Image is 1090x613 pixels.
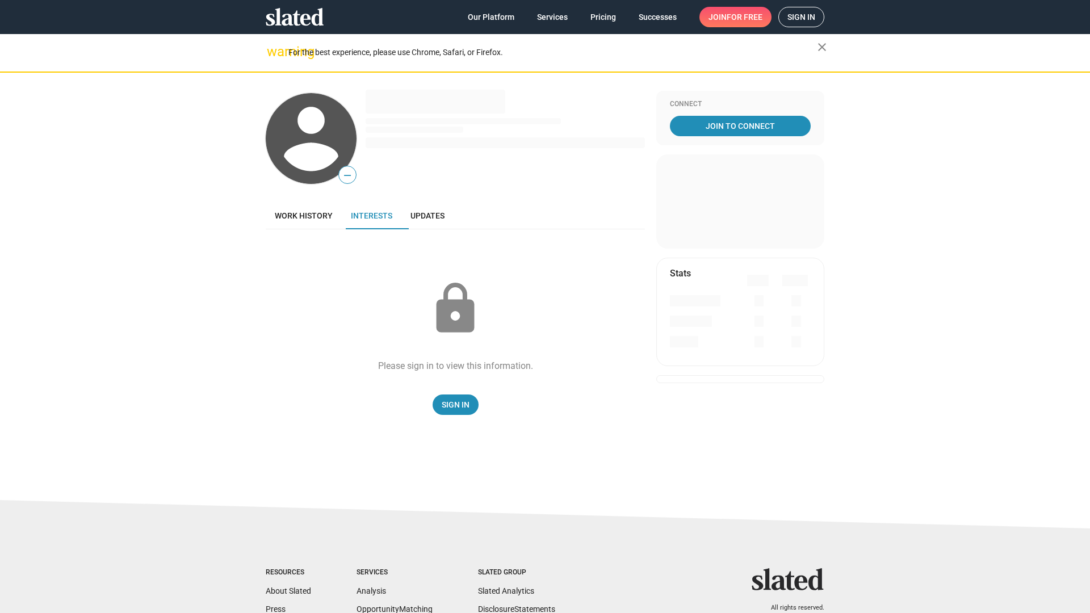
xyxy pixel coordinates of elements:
[778,7,824,27] a: Sign in
[699,7,772,27] a: Joinfor free
[815,40,829,54] mat-icon: close
[630,7,686,27] a: Successes
[787,7,815,27] span: Sign in
[670,267,691,279] mat-card-title: Stats
[581,7,625,27] a: Pricing
[266,202,342,229] a: Work history
[468,7,514,27] span: Our Platform
[288,45,817,60] div: For the best experience, please use Chrome, Safari, or Firefox.
[266,586,311,595] a: About Slated
[528,7,577,27] a: Services
[357,586,386,595] a: Analysis
[351,211,392,220] span: Interests
[708,7,762,27] span: Join
[266,568,311,577] div: Resources
[727,7,762,27] span: for free
[267,45,280,58] mat-icon: warning
[357,568,433,577] div: Services
[410,211,445,220] span: Updates
[537,7,568,27] span: Services
[478,586,534,595] a: Slated Analytics
[590,7,616,27] span: Pricing
[459,7,523,27] a: Our Platform
[342,202,401,229] a: Interests
[339,168,356,183] span: —
[401,202,454,229] a: Updates
[378,360,533,372] div: Please sign in to view this information.
[670,100,811,109] div: Connect
[670,116,811,136] a: Join To Connect
[427,280,484,337] mat-icon: lock
[478,568,555,577] div: Slated Group
[639,7,677,27] span: Successes
[275,211,333,220] span: Work history
[433,394,479,415] a: Sign In
[672,116,808,136] span: Join To Connect
[442,394,469,415] span: Sign In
